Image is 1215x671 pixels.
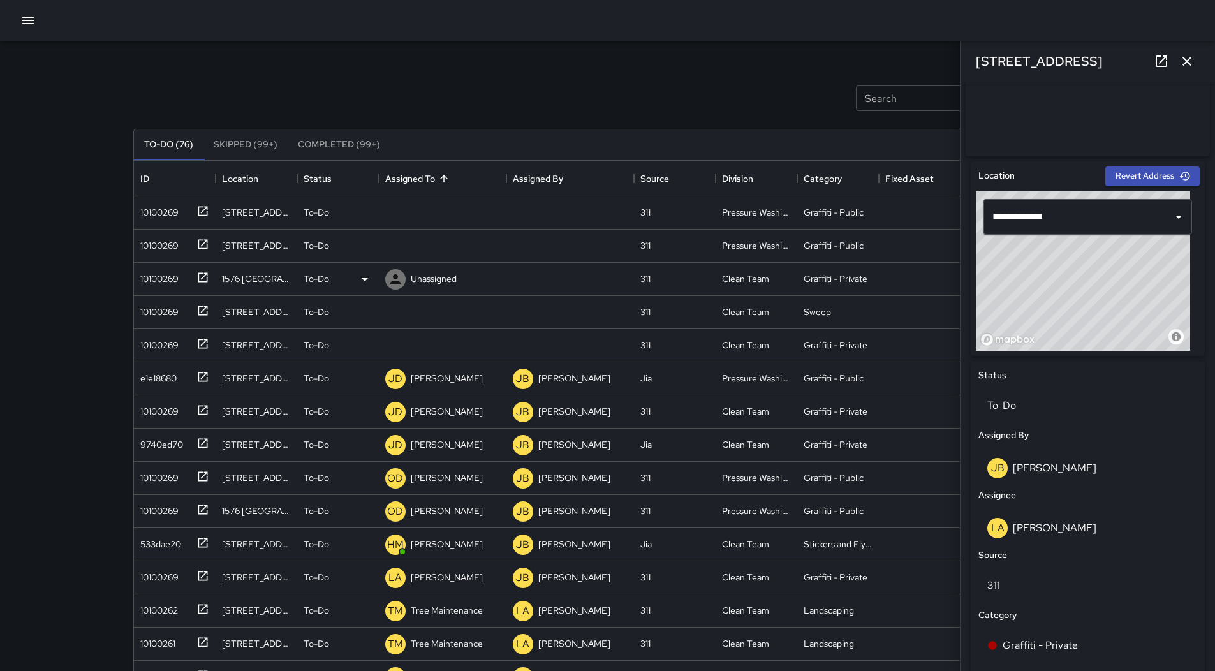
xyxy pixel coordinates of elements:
div: Division [722,161,753,196]
button: Sort [435,170,453,188]
div: Graffiti - Private [804,405,867,418]
div: Pressure Washing [722,471,791,484]
p: Tree Maintenance [411,637,483,650]
div: 400 Van Ness Avenue [222,206,291,219]
p: To-Do [304,405,329,418]
div: 1564 Market Street [222,239,291,252]
p: JB [516,570,529,586]
button: Skipped (99+) [203,129,288,160]
div: Clean Team [722,438,769,451]
p: HM [387,537,404,552]
div: Graffiti - Private [804,272,867,285]
div: 1639 Market Street [222,438,291,451]
div: Clean Team [722,637,769,650]
p: LA [516,603,529,619]
div: Sweep [804,306,831,318]
div: Pressure Washing [722,206,791,219]
div: 679 Golden Gate Avenue [222,339,291,351]
div: Clean Team [722,272,769,285]
div: Pressure Washing [722,239,791,252]
div: Graffiti - Public [804,206,864,219]
div: 1135 Van Ness Avenue [222,405,291,418]
div: Location [222,161,258,196]
div: 10100269 [135,466,179,484]
button: To-Do (76) [134,129,203,160]
div: 1576 Market Street [222,272,291,285]
div: 1576 Market Street [222,505,291,517]
p: [PERSON_NAME] [411,505,483,517]
p: To-Do [304,438,329,451]
div: Fixed Asset [879,161,961,196]
p: To-Do [304,306,329,318]
div: Source [640,161,669,196]
p: JB [516,537,529,552]
div: Graffiti - Public [804,372,864,385]
div: 311 [640,206,651,219]
div: 179 Oak Street [222,471,291,484]
div: Location [216,161,297,196]
p: To-Do [304,538,329,550]
div: Graffiti - Public [804,239,864,252]
p: [PERSON_NAME] [411,438,483,451]
p: JB [516,371,529,387]
div: Graffiti - Public [804,471,864,484]
div: 311 [640,604,651,617]
p: JD [388,371,402,387]
p: To-Do [304,471,329,484]
p: To-Do [304,637,329,650]
div: Assigned By [506,161,634,196]
p: [PERSON_NAME] [411,571,483,584]
div: Clean Team [722,538,769,550]
p: To-Do [304,206,329,219]
div: Category [797,161,879,196]
p: [PERSON_NAME] [538,538,610,550]
div: 10100269 [135,499,179,517]
div: 298 Mcallister Street [222,538,291,550]
p: OD [387,504,403,519]
p: To-Do [304,571,329,584]
p: TM [388,603,403,619]
p: JB [516,471,529,486]
div: Assigned To [385,161,435,196]
div: 311 [640,339,651,351]
p: [PERSON_NAME] [411,372,483,385]
div: 10100269 [135,201,179,219]
p: JD [388,438,402,453]
div: Jia [640,438,652,451]
div: 10100261 [135,632,175,650]
div: 311 [640,571,651,584]
div: 311 [640,637,651,650]
div: 10100269 [135,400,179,418]
div: 10100269 [135,334,179,351]
div: 9740ed70 [135,433,183,451]
div: Status [304,161,332,196]
div: Assigned To [379,161,506,196]
p: To-Do [304,339,329,351]
p: Tree Maintenance [411,604,483,617]
p: [PERSON_NAME] [538,604,610,617]
p: [PERSON_NAME] [538,372,610,385]
p: Unassigned [411,272,457,285]
div: Clean Team [722,571,769,584]
div: Source [634,161,716,196]
div: 311 [640,306,651,318]
p: [PERSON_NAME] [538,505,610,517]
p: JD [388,404,402,420]
div: 10100262 [135,599,178,617]
div: 10100269 [135,267,179,285]
div: Jia [640,538,652,550]
p: JB [516,504,529,519]
div: Graffiti - Private [804,339,867,351]
div: 10100269 [135,566,179,584]
div: ID [134,161,216,196]
p: To-Do [304,505,329,517]
div: Jia [640,372,652,385]
p: [PERSON_NAME] [411,538,483,550]
div: 55 Oak Street [222,571,291,584]
div: Pressure Washing [722,372,791,385]
div: Clean Team [722,604,769,617]
p: LA [516,637,529,652]
div: Graffiti - Private [804,438,867,451]
div: Category [804,161,842,196]
p: LA [388,570,402,586]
